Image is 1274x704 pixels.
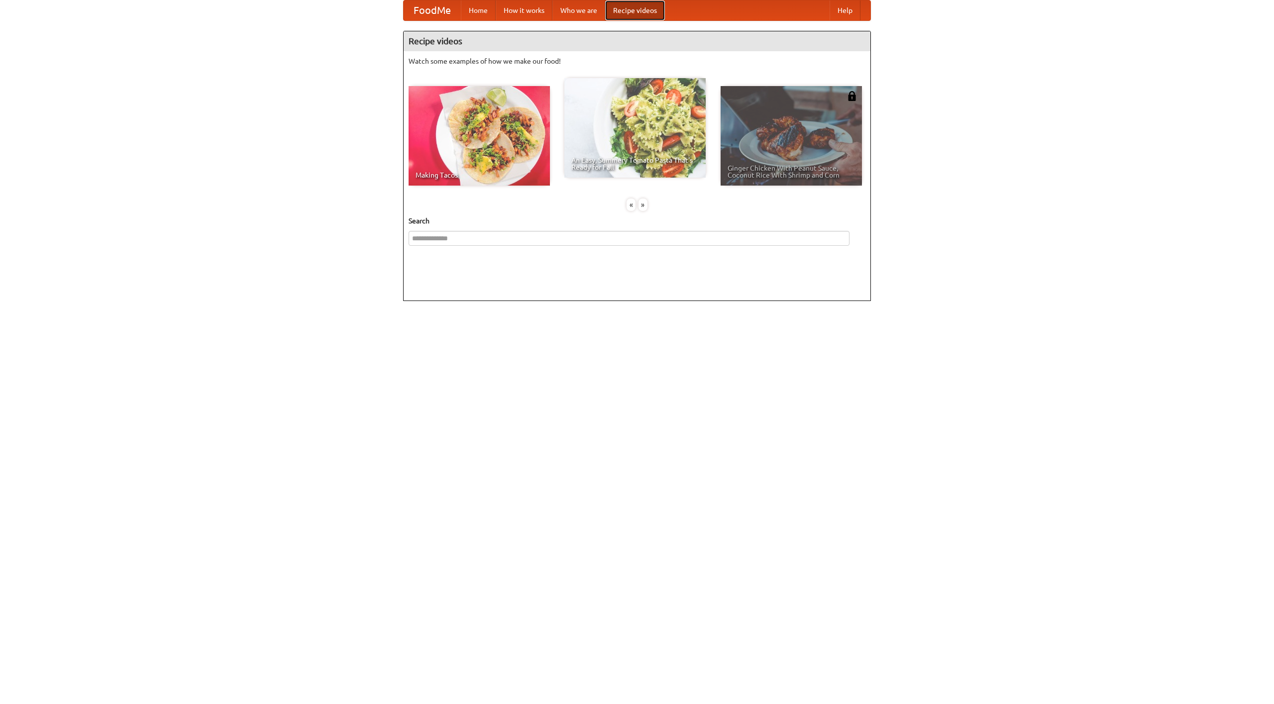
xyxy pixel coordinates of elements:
div: « [627,199,636,211]
h5: Search [409,216,865,226]
a: How it works [496,0,552,20]
a: Help [830,0,860,20]
img: 483408.png [847,91,857,101]
a: FoodMe [404,0,461,20]
a: Making Tacos [409,86,550,186]
h4: Recipe videos [404,31,870,51]
a: Recipe videos [605,0,665,20]
span: An Easy, Summery Tomato Pasta That's Ready for Fall [571,157,699,171]
a: Who we are [552,0,605,20]
a: Home [461,0,496,20]
span: Making Tacos [416,172,543,179]
div: » [638,199,647,211]
p: Watch some examples of how we make our food! [409,56,865,66]
a: An Easy, Summery Tomato Pasta That's Ready for Fall [564,78,706,178]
